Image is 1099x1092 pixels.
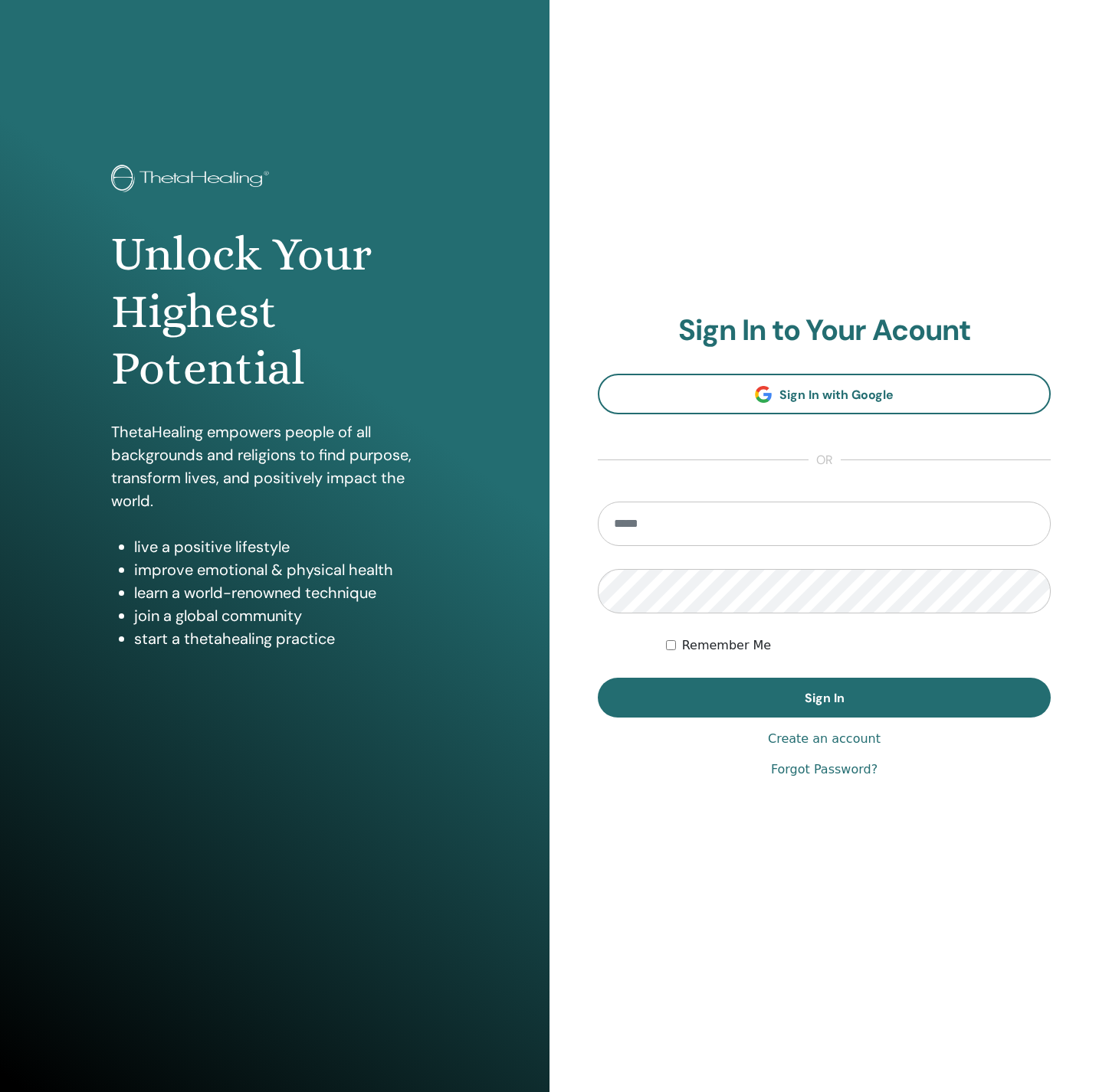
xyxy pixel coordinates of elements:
[666,636,1051,655] div: Keep me authenticated indefinitely or until I manually logout
[134,627,439,650] li: start a thetahealing practice
[111,226,439,397] h1: Unlock Your Highest Potential
[134,581,439,604] li: learn a world-renowned technique
[598,678,1051,718] button: Sign In
[768,730,881,748] a: Create an account
[134,535,439,558] li: live a positive lifestyle
[111,420,439,512] p: ThetaHealing empowers people of all backgrounds and religions to find purpose, transform lives, a...
[682,636,772,655] label: Remember Me
[134,604,439,627] li: join a global community
[809,451,841,469] span: or
[805,690,845,706] span: Sign In
[598,313,1051,348] h2: Sign In to Your Acount
[134,558,439,581] li: improve emotional & physical health
[598,374,1051,414] a: Sign In with Google
[771,760,878,779] a: Forgot Password?
[779,387,894,403] span: Sign In with Google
